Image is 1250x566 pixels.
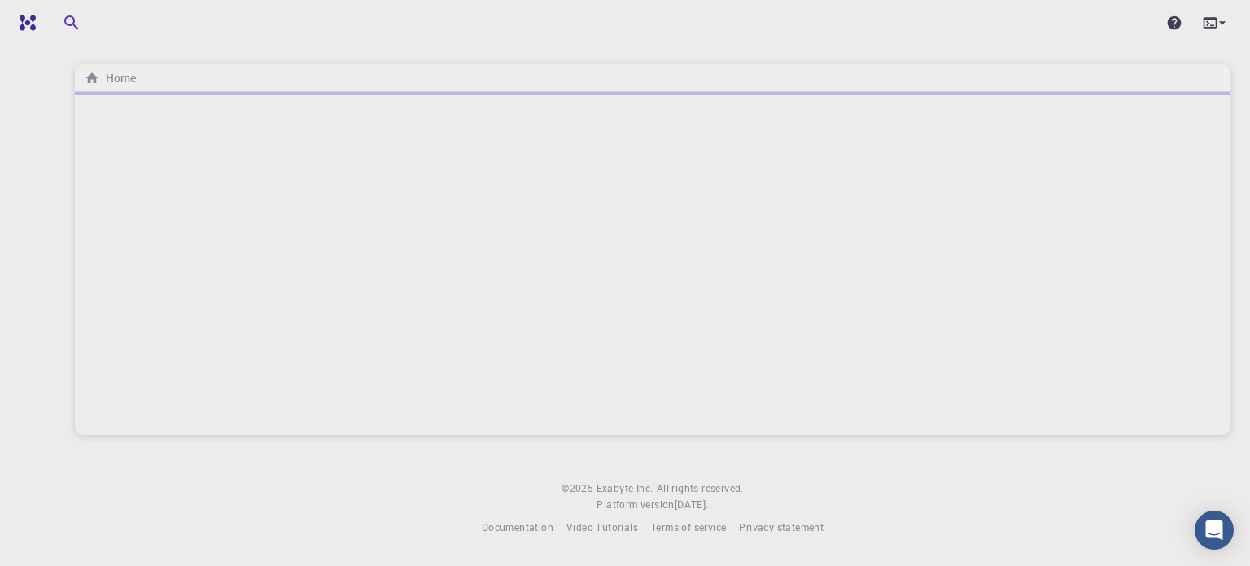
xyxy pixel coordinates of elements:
span: Terms of service [651,520,726,533]
a: Privacy statement [739,520,824,536]
span: Platform version [597,497,674,513]
a: Terms of service [651,520,726,536]
span: Documentation [482,520,553,533]
h6: Home [99,69,136,87]
span: Video Tutorials [566,520,638,533]
div: Open Intercom Messenger [1195,511,1234,550]
span: Exabyte Inc. [597,481,653,494]
a: [DATE]. [675,497,709,513]
a: Documentation [482,520,553,536]
span: © 2025 [562,480,596,497]
span: All rights reserved. [657,480,744,497]
a: Exabyte Inc. [597,480,653,497]
a: Video Tutorials [566,520,638,536]
nav: breadcrumb [81,69,139,87]
span: [DATE] . [675,498,709,511]
img: logo [13,15,36,31]
span: Privacy statement [739,520,824,533]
